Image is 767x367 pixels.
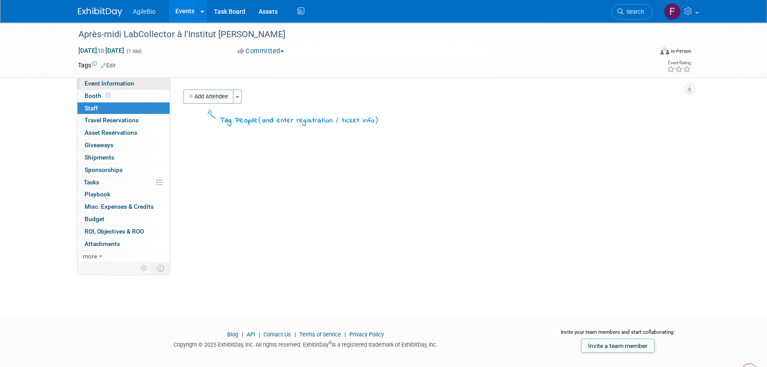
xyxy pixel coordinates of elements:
[77,176,170,188] a: Tasks
[581,339,655,353] a: Invite a team member
[78,8,122,16] img: ExhibitDay
[263,331,291,338] a: Contact Us
[85,92,112,99] span: Booth
[667,61,691,65] div: Event Rating
[85,240,120,247] span: Attachments
[77,127,170,139] a: Asset Reservations
[349,331,384,338] a: Privacy Policy
[85,215,105,223] span: Budget
[247,331,255,338] a: API
[101,62,116,69] a: Edit
[85,129,137,136] span: Asset Reservations
[220,114,379,126] div: Tag People
[329,340,332,345] sup: ®
[85,141,113,148] span: Giveaways
[126,48,142,54] span: (1 day)
[235,47,287,56] button: Committed
[256,331,262,338] span: |
[258,115,262,124] span: (
[183,90,233,104] button: Add Attendee
[85,154,114,161] span: Shipments
[152,262,170,274] td: Toggle Event Tabs
[342,331,348,338] span: |
[85,80,134,87] span: Event Information
[227,331,238,338] a: Blog
[77,201,170,213] a: Misc. Expenses & Credits
[78,61,116,70] td: Tags
[299,331,341,338] a: Terms of Service
[77,90,170,102] a: Booth
[97,47,105,54] span: to
[84,179,99,186] span: Tasks
[670,48,691,55] div: In-Person
[85,191,110,198] span: Playbook
[624,8,644,15] span: Search
[262,116,375,125] span: and enter registration / ticket info
[83,253,97,260] span: more
[133,8,155,15] span: AgileBio
[77,164,170,176] a: Sponsorships
[77,152,170,164] a: Shipments
[612,4,652,20] a: Search
[77,238,170,250] a: Attachments
[136,262,152,274] td: Personalize Event Tab Strip
[78,339,533,349] div: Copyright © 2025 ExhibitDay, Inc. All rights reserved. ExhibitDay is a registered trademark of Ex...
[664,3,681,20] img: Fouad Batel
[77,114,170,126] a: Travel Reservations
[77,213,170,225] a: Budget
[104,92,112,99] span: Booth not reserved yet
[77,139,170,151] a: Giveaways
[78,47,124,55] span: [DATE] [DATE]
[85,117,139,124] span: Travel Reservations
[85,166,123,173] span: Sponsorships
[75,27,639,43] div: Après-midi LabCollector à l'Institut [PERSON_NAME]
[85,203,154,210] span: Misc. Expenses & Credits
[546,328,690,342] div: Invite your team members and start collaborating:
[77,188,170,200] a: Playbook
[85,105,98,112] span: Staff
[77,226,170,238] a: ROI, Objectives & ROO
[240,331,245,338] span: |
[77,250,170,262] a: more
[85,228,144,235] span: ROI, Objectives & ROO
[292,331,298,338] span: |
[375,115,379,124] span: )
[77,102,170,114] a: Staff
[77,78,170,90] a: Event Information
[660,47,669,55] img: Format-Inperson.png
[600,46,691,59] div: Event Format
